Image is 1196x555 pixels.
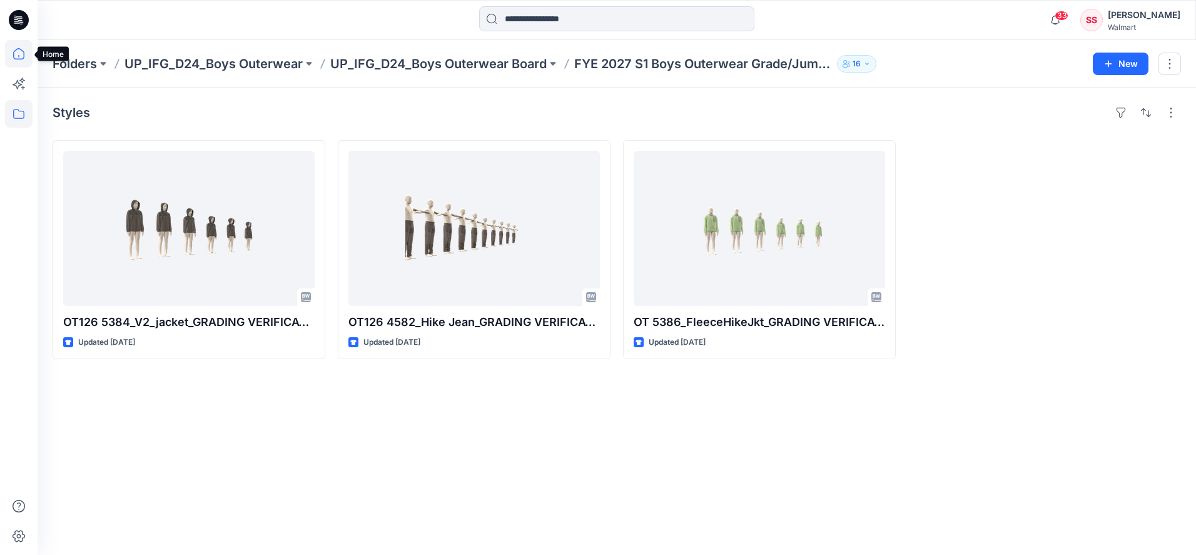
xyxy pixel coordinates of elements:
[1108,8,1180,23] div: [PERSON_NAME]
[348,151,600,306] a: OT126 4582_Hike Jean_GRADING VERIFICATION1
[330,55,547,73] a: UP_IFG_D24_Boys Outerwear Board
[1080,9,1103,31] div: SS
[53,105,90,120] h4: Styles
[53,55,97,73] a: Folders
[574,55,832,73] p: FYE 2027 S1 Boys Outerwear Grade/Jump size review - ASTM grades
[78,336,135,349] p: Updated [DATE]
[1093,53,1148,75] button: New
[649,336,706,349] p: Updated [DATE]
[634,151,885,306] a: OT 5386_FleeceHikeJkt_GRADING VERIFICATION
[63,313,315,331] p: OT126 5384_V2_jacket_GRADING VERIFICATION2
[634,313,885,331] p: OT 5386_FleeceHikeJkt_GRADING VERIFICATION
[348,313,600,331] p: OT126 4582_Hike Jean_GRADING VERIFICATION1
[837,55,876,73] button: 16
[1108,23,1180,32] div: Walmart
[363,336,420,349] p: Updated [DATE]
[124,55,303,73] a: UP_IFG_D24_Boys Outerwear
[1055,11,1068,21] span: 33
[63,151,315,306] a: OT126 5384_V2_jacket_GRADING VERIFICATION2
[853,57,861,71] p: 16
